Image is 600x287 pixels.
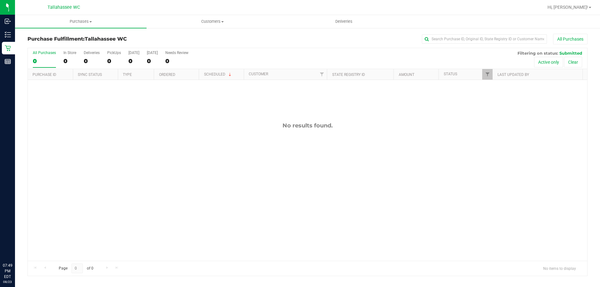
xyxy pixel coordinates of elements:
[147,15,278,28] a: Customers
[564,57,582,67] button: Clear
[559,51,582,56] span: Submitted
[78,72,102,77] a: Sync Status
[547,5,588,10] span: Hi, [PERSON_NAME]!
[32,72,56,77] a: Purchase ID
[5,32,11,38] inline-svg: Inventory
[165,57,188,65] div: 0
[6,237,25,256] iframe: Resource center
[517,51,558,56] span: Filtering on status:
[123,72,132,77] a: Type
[28,122,587,129] div: No results found.
[278,15,410,28] a: Deliveries
[147,57,158,65] div: 0
[84,57,100,65] div: 0
[3,280,12,284] p: 08/23
[15,19,147,24] span: Purchases
[422,34,547,44] input: Search Purchase ID, Original ID, State Registry ID or Customer Name...
[85,36,127,42] span: Tallahassee WC
[63,51,76,55] div: In Store
[534,57,563,67] button: Active only
[107,57,121,65] div: 0
[128,51,139,55] div: [DATE]
[107,51,121,55] div: PickUps
[5,45,11,51] inline-svg: Retail
[47,5,80,10] span: Tallahassee WC
[3,263,12,280] p: 07:49 PM EDT
[128,57,139,65] div: 0
[332,72,365,77] a: State Registry ID
[147,19,278,24] span: Customers
[63,57,76,65] div: 0
[317,69,327,80] a: Filter
[482,69,492,80] a: Filter
[159,72,175,77] a: Ordered
[33,57,56,65] div: 0
[165,51,188,55] div: Needs Review
[53,264,98,273] span: Page of 0
[15,15,147,28] a: Purchases
[5,58,11,65] inline-svg: Reports
[553,34,587,44] button: All Purchases
[27,36,214,42] h3: Purchase Fulfillment:
[497,72,529,77] a: Last Updated By
[204,72,232,77] a: Scheduled
[444,72,457,76] a: Status
[249,72,268,76] a: Customer
[5,18,11,24] inline-svg: Inbound
[147,51,158,55] div: [DATE]
[33,51,56,55] div: All Purchases
[327,19,361,24] span: Deliveries
[18,236,26,244] iframe: Resource center unread badge
[84,51,100,55] div: Deliveries
[538,264,581,273] span: No items to display
[399,72,414,77] a: Amount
